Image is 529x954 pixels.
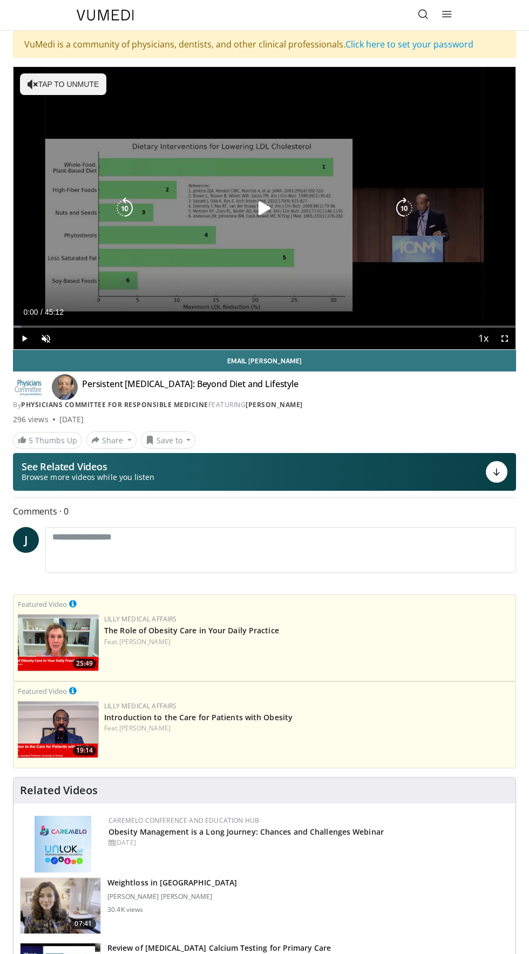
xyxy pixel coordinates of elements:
p: [PERSON_NAME] [PERSON_NAME] [107,892,237,901]
a: The Role of Obesity Care in Your Daily Practice [104,625,279,635]
div: [DATE] [108,838,507,848]
button: Save to [141,431,196,449]
a: Lilly Medical Affairs [104,614,177,624]
div: [DATE] [59,414,84,425]
img: 45df64a9-a6de-482c-8a90-ada250f7980c.png.150x105_q85_autocrop_double_scale_upscale_version-0.2.jpg [35,816,91,872]
a: [PERSON_NAME] [119,723,171,733]
img: acc2e291-ced4-4dd5-b17b-d06994da28f3.png.150x105_q85_crop-smart_upscale.png [18,701,99,758]
button: Fullscreen [494,328,516,349]
a: Lilly Medical Affairs [104,701,177,711]
a: Obesity Management is a Long Journey: Chances and Challenges Webinar [108,827,384,837]
img: 9983fed1-7565-45be-8934-aef1103ce6e2.150x105_q85_crop-smart_upscale.jpg [21,878,100,934]
a: [PERSON_NAME] [246,400,303,409]
video-js: Video Player [13,67,516,349]
p: 30.4K views [107,905,143,914]
small: Featured Video [18,686,67,696]
a: 07:41 Weightloss in [GEOGRAPHIC_DATA] [PERSON_NAME] [PERSON_NAME] 30.4K views [20,877,509,935]
a: CaReMeLO Conference and Education Hub [108,816,259,825]
div: Feat. [104,637,511,647]
small: Featured Video [18,599,67,609]
a: [PERSON_NAME] [119,637,171,646]
span: Browse more videos while you listen [22,472,154,483]
img: Avatar [52,374,78,400]
h4: Related Videos [20,784,98,797]
div: Progress Bar [13,326,516,328]
a: 25:49 [18,614,99,671]
h3: Review of [MEDICAL_DATA] Calcium Testing for Primary Care [107,943,331,953]
h3: Weightloss in [GEOGRAPHIC_DATA] [107,877,237,888]
div: VuMedi is a community of physicians, dentists, and other clinical professionals. [13,31,516,58]
button: Tap to unmute [20,73,106,95]
span: 45:12 [45,308,64,316]
a: J [13,527,39,553]
button: Play [13,328,35,349]
a: Email [PERSON_NAME] [13,350,516,371]
a: 19:14 [18,701,99,758]
span: 5 [29,435,33,445]
a: Introduction to the Care for Patients with Obesity [104,712,293,722]
span: Comments 0 [13,504,516,518]
a: Click here to set your password [345,38,473,50]
h4: Persistent [MEDICAL_DATA]: Beyond Diet and Lifestyle [82,378,299,396]
img: VuMedi Logo [77,10,134,21]
div: By FEATURING [13,400,516,410]
a: Physicians Committee for Responsible Medicine [21,400,208,409]
a: 5 Thumbs Up [13,432,82,449]
img: Physicians Committee for Responsible Medicine [13,378,43,396]
div: Feat. [104,723,511,733]
img: e1208b6b-349f-4914-9dd7-f97803bdbf1d.png.150x105_q85_crop-smart_upscale.png [18,614,99,671]
button: See Related Videos Browse more videos while you listen [13,453,516,491]
span: 19:14 [73,746,96,755]
p: See Related Videos [22,461,154,472]
span: 0:00 [23,308,38,316]
span: 25:49 [73,659,96,668]
button: Share [86,431,137,449]
span: 07:41 [70,918,96,929]
span: 296 views [13,414,49,425]
button: Unmute [35,328,57,349]
button: Playback Rate [472,328,494,349]
span: / [40,308,43,316]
